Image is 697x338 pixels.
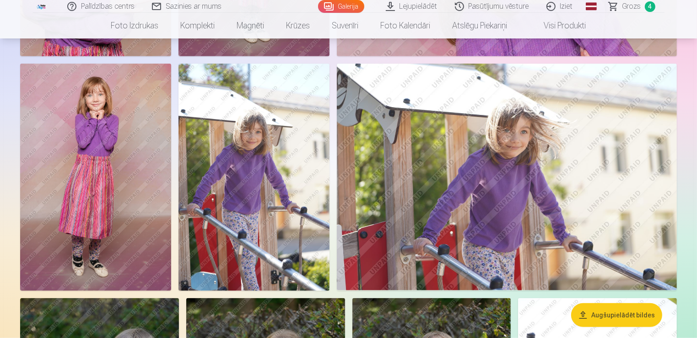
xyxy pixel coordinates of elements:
[226,13,276,38] a: Magnēti
[370,13,442,38] a: Foto kalendāri
[622,1,641,12] span: Grozs
[519,13,597,38] a: Visi produkti
[442,13,519,38] a: Atslēgu piekariņi
[276,13,321,38] a: Krūzes
[100,13,170,38] a: Foto izdrukas
[645,1,655,12] span: 4
[571,303,662,327] button: Augšupielādēt bildes
[321,13,370,38] a: Suvenīri
[170,13,226,38] a: Komplekti
[37,4,47,9] img: /fa1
